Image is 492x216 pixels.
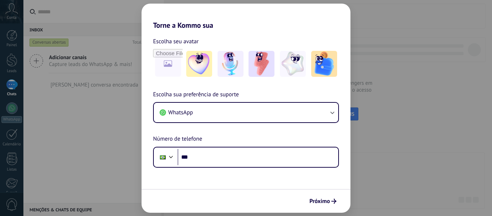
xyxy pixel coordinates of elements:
[280,51,306,77] img: -4.jpeg
[156,150,170,165] div: Brazil: + 55
[153,37,199,46] span: Escolha seu avatar
[186,51,212,77] img: -1.jpeg
[309,199,330,204] span: Próximo
[306,195,340,207] button: Próximo
[153,90,239,100] span: Escolha sua preferência de suporte
[142,4,350,30] h2: Torne a Kommo sua
[153,135,202,144] span: Número de telefone
[311,51,337,77] img: -5.jpeg
[218,51,243,77] img: -2.jpeg
[154,103,338,122] button: WhatsApp
[249,51,274,77] img: -3.jpeg
[168,109,193,116] span: WhatsApp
